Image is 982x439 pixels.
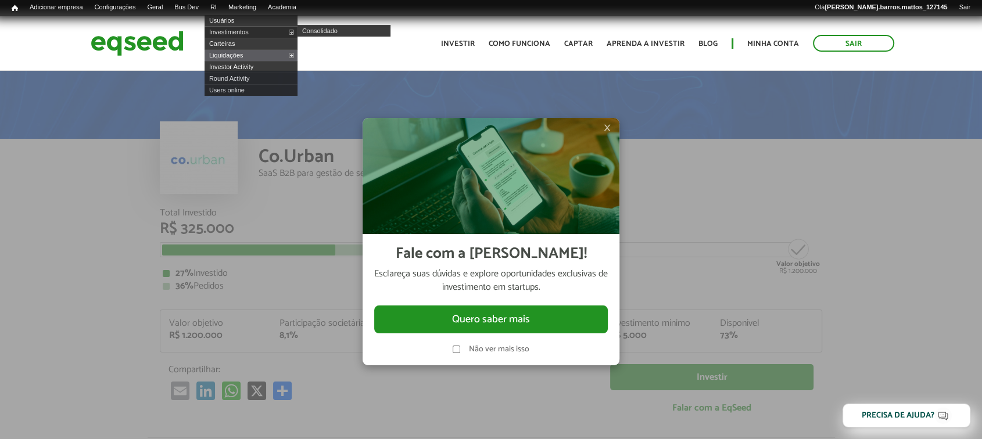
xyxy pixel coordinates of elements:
a: Bus Dev [169,3,205,12]
label: Não ver mais isso [469,346,529,354]
a: Minha conta [747,40,799,48]
a: Academia [262,3,302,12]
span: Início [12,4,18,12]
a: Blog [698,40,718,48]
a: Captar [564,40,593,48]
p: Esclareça suas dúvidas e explore oportunidades exclusivas de investimento em startups. [374,268,608,294]
a: Como funciona [489,40,550,48]
button: Quero saber mais [374,305,608,333]
h2: Fale com a [PERSON_NAME]! [396,246,587,262]
a: Sair [953,3,976,12]
a: Sair [813,35,894,52]
img: Imagem celular [363,118,619,234]
a: Investir [441,40,475,48]
a: Marketing [223,3,262,12]
img: EqSeed [91,28,184,59]
a: Usuários [205,15,298,26]
a: RI [205,3,223,12]
a: Início [6,3,24,14]
strong: [PERSON_NAME].barros.mattos_127145 [825,3,947,10]
a: Adicionar empresa [24,3,89,12]
a: Configurações [89,3,142,12]
a: Aprenda a investir [607,40,684,48]
span: × [604,121,611,135]
a: Geral [141,3,169,12]
a: Olá[PERSON_NAME].barros.mattos_127145 [809,3,953,12]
